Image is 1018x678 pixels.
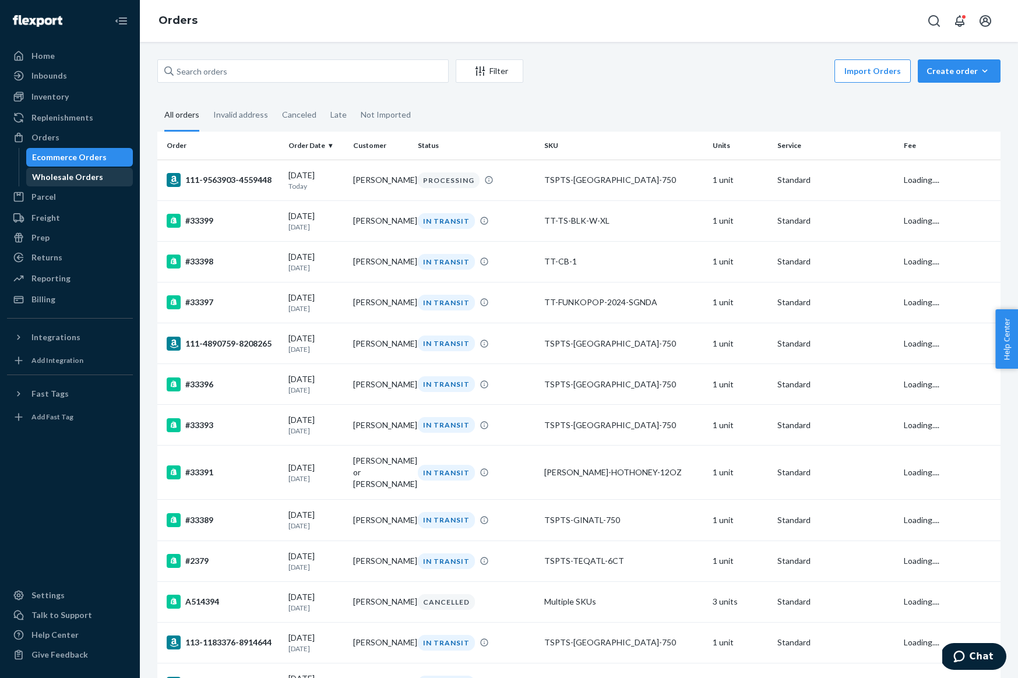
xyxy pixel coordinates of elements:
div: TSPTS-[GEOGRAPHIC_DATA]-750 [544,637,703,648]
p: [DATE] [288,562,344,572]
p: Standard [777,514,894,526]
td: 1 unit [708,241,773,282]
button: Filter [456,59,523,83]
div: Add Fast Tag [31,412,73,422]
div: 113-1183376-8914644 [167,635,279,649]
a: Billing [7,290,133,309]
div: [DATE] [288,462,344,483]
td: Loading.... [899,160,1001,200]
p: [DATE] [288,385,344,395]
div: Orders [31,132,59,143]
div: #33391 [167,465,279,479]
div: IN TRANSIT [418,635,475,651]
td: 1 unit [708,405,773,446]
p: Standard [777,296,894,308]
div: Help Center [31,629,79,641]
a: Reporting [7,269,133,288]
div: [DATE] [288,292,344,313]
td: Loading.... [899,323,1001,364]
div: Create order [927,65,992,77]
div: TT-TS-BLK-W-XL [544,215,703,227]
div: TSPTS-TEQATL-6CT [544,555,703,567]
p: [DATE] [288,222,344,232]
a: Orders [7,128,133,147]
div: Inbounds [31,70,67,82]
div: Replenishments [31,112,93,123]
p: Standard [777,555,894,567]
div: TT-CB-1 [544,256,703,267]
button: Import Orders [834,59,911,83]
button: Talk to Support [7,606,133,624]
div: CANCELLED [418,594,475,610]
a: Settings [7,586,133,605]
a: Ecommerce Orders [26,148,133,167]
td: Loading.... [899,622,1001,663]
td: [PERSON_NAME] [348,541,413,581]
div: TSPTS-[GEOGRAPHIC_DATA]-750 [544,419,703,431]
td: 1 unit [708,446,773,500]
p: Standard [777,419,894,431]
td: [PERSON_NAME] [348,282,413,323]
div: #33398 [167,255,279,269]
button: Give Feedback [7,645,133,664]
td: 1 unit [708,500,773,541]
div: Home [31,50,55,62]
a: Returns [7,248,133,267]
div: #2379 [167,554,279,568]
div: [DATE] [288,333,344,354]
div: IN TRANSIT [418,465,475,481]
p: Today [288,181,344,191]
button: Create order [918,59,1001,83]
td: [PERSON_NAME] [348,622,413,663]
a: Add Fast Tag [7,408,133,426]
div: Settings [31,589,65,601]
div: [DATE] [288,169,344,191]
div: Canceled [282,100,316,130]
a: Replenishments [7,108,133,127]
button: Integrations [7,328,133,347]
p: [DATE] [288,521,344,531]
input: Search orders [157,59,449,83]
td: Loading.... [899,581,1001,622]
div: A514394 [167,595,279,609]
div: IN TRANSIT [418,553,475,569]
div: #33389 [167,513,279,527]
td: 1 unit [708,622,773,663]
th: Order [157,132,284,160]
a: Add Integration [7,351,133,370]
th: Status [413,132,540,160]
div: Parcel [31,191,56,203]
p: Standard [777,215,894,227]
div: Freight [31,212,60,224]
td: [PERSON_NAME] [348,500,413,541]
a: Parcel [7,188,133,206]
td: [PERSON_NAME] [348,581,413,622]
p: Standard [777,467,894,478]
td: [PERSON_NAME] [348,364,413,405]
ol: breadcrumbs [149,4,207,38]
div: IN TRANSIT [418,376,475,392]
a: Inventory [7,87,133,106]
div: [DATE] [288,251,344,273]
div: #33399 [167,214,279,228]
td: [PERSON_NAME] [348,200,413,241]
p: [DATE] [288,474,344,483]
div: TSPTS-[GEOGRAPHIC_DATA]-750 [544,174,703,186]
div: [DATE] [288,509,344,531]
div: Invalid address [213,100,268,130]
td: Loading.... [899,500,1001,541]
p: [DATE] [288,344,344,354]
a: Wholesale Orders [26,168,133,186]
div: #33397 [167,295,279,309]
div: IN TRANSIT [418,417,475,433]
div: #33393 [167,418,279,432]
div: Fast Tags [31,388,69,400]
div: 111-4890759-8208265 [167,337,279,351]
td: Loading.... [899,364,1001,405]
td: Loading.... [899,200,1001,241]
div: Not Imported [361,100,411,130]
div: Returns [31,252,62,263]
div: Customer [353,140,408,150]
th: SKU [540,132,708,160]
button: Help Center [995,309,1018,369]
